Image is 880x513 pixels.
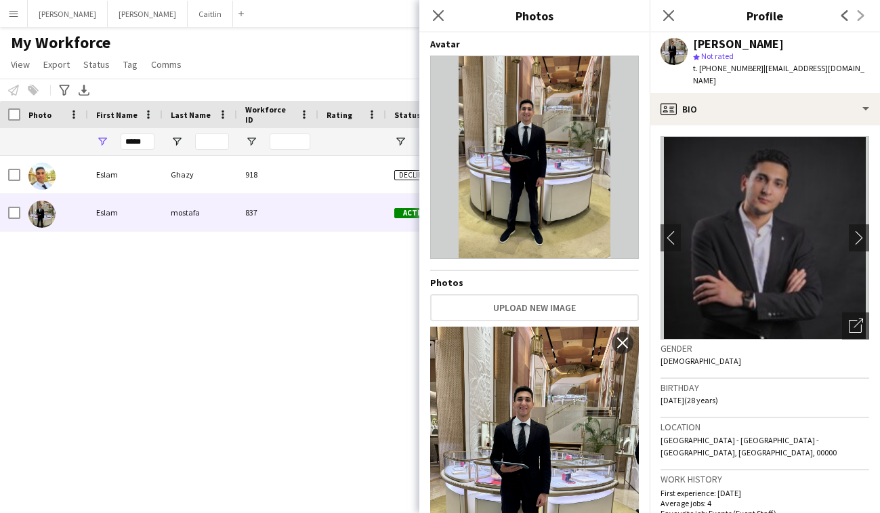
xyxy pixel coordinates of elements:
[693,63,864,85] span: | [EMAIL_ADDRESS][DOMAIN_NAME]
[43,58,70,70] span: Export
[56,82,72,98] app-action-btn: Advanced filters
[394,110,421,120] span: Status
[5,56,35,73] a: View
[121,134,154,150] input: First Name Filter Input
[419,7,650,24] h3: Photos
[394,136,406,148] button: Open Filter Menu
[38,56,75,73] a: Export
[661,498,869,508] p: Average jobs: 4
[171,110,211,120] span: Last Name
[661,435,837,457] span: [GEOGRAPHIC_DATA] - [GEOGRAPHIC_DATA] - [GEOGRAPHIC_DATA], [GEOGRAPHIC_DATA], 00000
[88,194,163,231] div: Eslam
[661,342,869,354] h3: Gender
[83,58,110,70] span: Status
[108,1,188,27] button: [PERSON_NAME]
[28,201,56,228] img: Eslam mostafa
[693,38,784,50] div: [PERSON_NAME]
[237,156,318,193] div: 918
[430,276,639,289] h4: Photos
[28,163,56,190] img: Eslam Ghazy
[245,136,257,148] button: Open Filter Menu
[88,156,163,193] div: Eslam
[163,194,237,231] div: mostafa
[245,104,294,125] span: Workforce ID
[419,134,459,150] input: Status Filter Input
[661,473,869,485] h3: Work history
[701,51,734,61] span: Not rated
[661,395,718,405] span: [DATE] (28 years)
[661,382,869,394] h3: Birthday
[394,208,436,218] span: Active
[11,58,30,70] span: View
[650,7,880,24] h3: Profile
[650,93,880,125] div: Bio
[146,56,187,73] a: Comms
[661,421,869,433] h3: Location
[693,63,763,73] span: t. [PHONE_NUMBER]
[96,136,108,148] button: Open Filter Menu
[11,33,110,53] span: My Workforce
[430,38,639,50] h4: Avatar
[76,82,92,98] app-action-btn: Export XLSX
[28,1,108,27] button: [PERSON_NAME]
[661,136,869,340] img: Crew avatar or photo
[430,294,639,321] button: Upload new image
[171,136,183,148] button: Open Filter Menu
[96,110,138,120] span: First Name
[28,110,51,120] span: Photo
[118,56,143,73] a: Tag
[661,488,869,498] p: First experience: [DATE]
[327,110,352,120] span: Rating
[188,1,233,27] button: Caitlin
[430,56,639,259] img: Crew avatar
[78,56,115,73] a: Status
[237,194,318,231] div: 837
[661,356,741,366] span: [DEMOGRAPHIC_DATA]
[394,170,436,180] span: Declined
[270,134,310,150] input: Workforce ID Filter Input
[195,134,229,150] input: Last Name Filter Input
[151,58,182,70] span: Comms
[163,156,237,193] div: Ghazy
[123,58,138,70] span: Tag
[842,312,869,340] div: Open photos pop-in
